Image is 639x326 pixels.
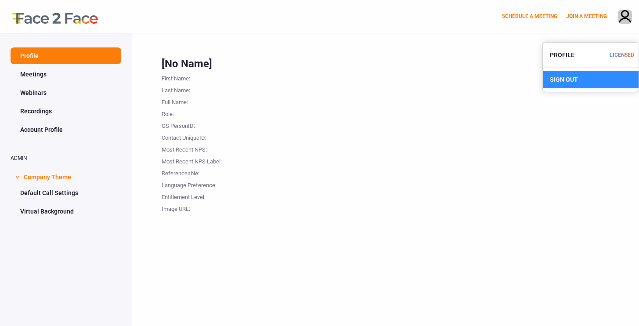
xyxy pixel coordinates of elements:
[162,166,249,178] div: Referenceable :
[13,176,22,179] span: >
[162,130,249,142] div: Contact UniqueID :
[162,107,249,119] div: Role :
[11,203,121,220] a: Virtual Background
[502,13,557,19] a: SCHEDULE A MEETING
[11,84,121,101] a: Webinars
[162,71,249,83] div: First Name :
[543,46,639,64] a: PROFILE
[566,13,607,19] a: JOIN A MEETING
[162,56,609,71] div: [No Name]
[11,121,121,138] a: Account Profile
[11,66,121,83] a: Meetings
[543,71,639,88] div: SIGN OUT
[24,168,71,185] span: Company Theme
[550,51,574,58] b: PROFILE
[618,10,632,25] img: avatar.710606db.png
[11,47,121,64] a: Profile
[11,156,121,161] h2: ADMIN
[162,202,249,214] div: Image URL :
[162,154,249,166] div: Most Recent NPS Label :
[162,95,249,107] div: Full Name :
[162,190,249,202] div: Entitlement Level :
[162,178,249,190] div: Language Preference :
[11,185,121,201] a: Default Call Settings
[162,119,249,130] div: GS PersonID :
[610,50,634,60] div: LICENSED
[162,83,249,95] div: Last Name :
[11,103,121,120] a: Recordings
[162,142,249,154] div: Most Recent NPS :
